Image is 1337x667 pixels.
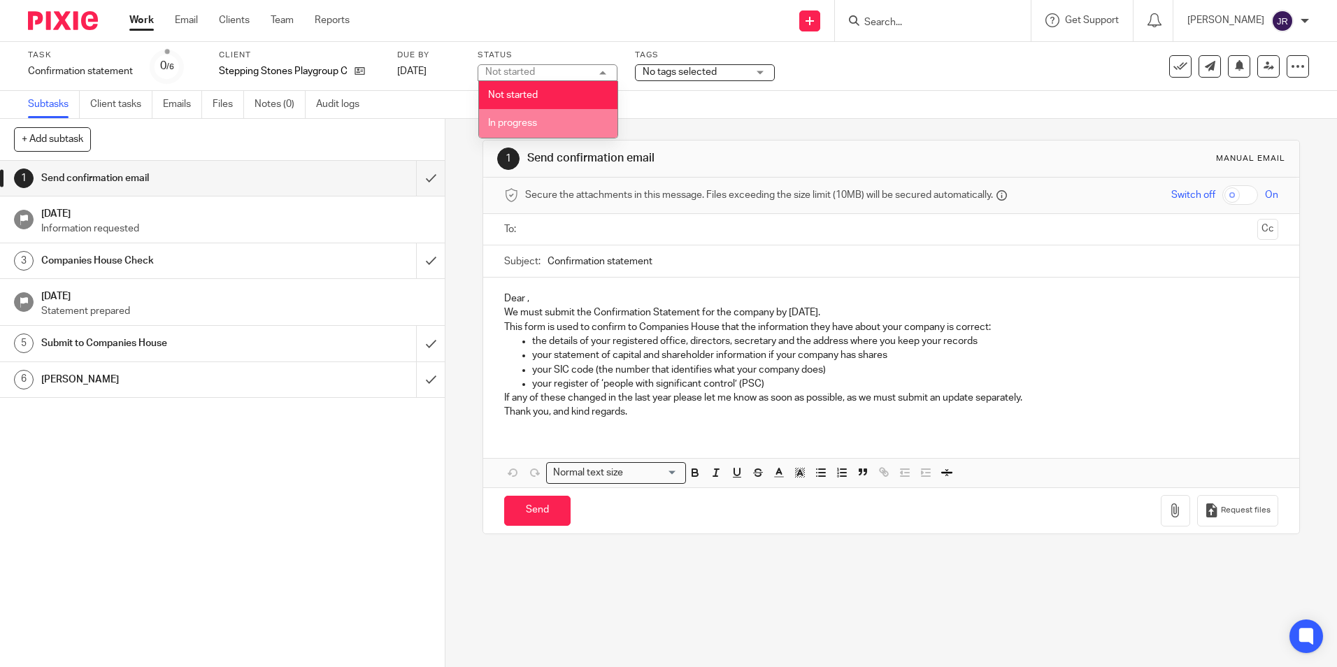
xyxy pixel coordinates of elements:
[41,333,282,354] h1: Submit to Companies House
[532,363,1278,377] p: your SIC code (the number that identifies what your company does)
[488,90,538,100] span: Not started
[1187,13,1264,27] p: [PERSON_NAME]
[166,63,174,71] small: /6
[213,91,244,118] a: Files
[28,50,133,61] label: Task
[1065,15,1119,25] span: Get Support
[497,148,520,170] div: 1
[255,91,306,118] a: Notes (0)
[532,377,1278,391] p: your register of ‘people with significant control’ (PSC)
[41,286,431,303] h1: [DATE]
[504,254,541,268] label: Subject:
[1197,495,1278,526] button: Request files
[41,203,431,221] h1: [DATE]
[175,13,198,27] a: Email
[316,91,370,118] a: Audit logs
[504,306,1278,320] p: We must submit the Confirmation Statement for the company by [DATE].
[550,466,626,480] span: Normal text size
[1216,153,1285,164] div: Manual email
[28,91,80,118] a: Subtasks
[504,222,520,236] label: To:
[219,64,348,78] p: Stepping Stones Playgroup C.I.C.
[160,58,174,74] div: 0
[1271,10,1294,32] img: svg%3E
[397,50,460,61] label: Due by
[504,405,1278,419] p: Thank you, and kind regards.
[41,369,282,390] h1: [PERSON_NAME]
[1257,219,1278,240] button: Cc
[14,168,34,188] div: 1
[219,50,380,61] label: Client
[504,391,1278,405] p: If any of these changed in the last year please let me know as soon as possible, as we must submi...
[1171,188,1215,202] span: Switch off
[397,66,427,76] span: [DATE]
[14,251,34,271] div: 3
[863,17,989,29] input: Search
[41,304,431,318] p: Statement prepared
[525,188,993,202] span: Secure the attachments in this message. Files exceeding the size limit (10MB) will be secured aut...
[478,50,617,61] label: Status
[271,13,294,27] a: Team
[163,91,202,118] a: Emails
[546,462,686,484] div: Search for option
[504,496,571,526] input: Send
[504,292,1278,306] p: Dear ,
[129,13,154,27] a: Work
[315,13,350,27] a: Reports
[219,13,250,27] a: Clients
[485,67,535,77] div: Not started
[527,151,921,166] h1: Send confirmation email
[28,64,133,78] div: Confirmation statement
[14,333,34,353] div: 5
[41,250,282,271] h1: Companies House Check
[635,50,775,61] label: Tags
[504,320,1278,334] p: This form is used to confirm to Companies House that the information they have about your company...
[90,91,152,118] a: Client tasks
[41,222,431,236] p: Information requested
[532,348,1278,362] p: your statement of capital and shareholder information if your company has shares
[643,67,717,77] span: No tags selected
[532,334,1278,348] p: the details of your registered office, directors, secretary and the address where you keep your r...
[14,370,34,389] div: 6
[41,168,282,189] h1: Send confirmation email
[28,11,98,30] img: Pixie
[488,118,537,128] span: In progress
[1265,188,1278,202] span: On
[627,466,678,480] input: Search for option
[1221,505,1271,516] span: Request files
[14,127,91,151] button: + Add subtask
